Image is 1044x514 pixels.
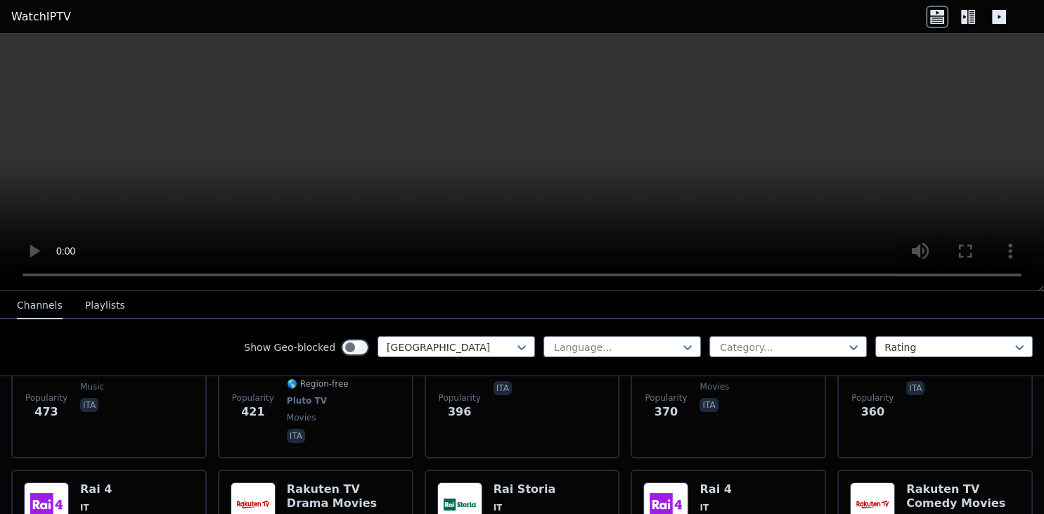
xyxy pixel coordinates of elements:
[80,482,142,496] h6: Rai 4
[287,412,316,423] span: movies
[244,340,335,354] label: Show Geo-blocked
[655,404,678,420] span: 370
[80,381,104,392] span: music
[25,392,67,404] span: Popularity
[17,293,63,319] button: Channels
[11,8,71,25] a: WatchIPTV
[439,392,481,404] span: Popularity
[287,395,327,406] span: Pluto TV
[700,381,729,392] span: movies
[645,392,687,404] span: Popularity
[906,381,924,395] p: ita
[80,502,89,513] span: IT
[287,429,305,443] p: ita
[287,378,349,390] span: 🌎 Region-free
[906,482,1020,510] h6: Rakuten TV Comedy Movies
[494,502,503,513] span: IT
[448,404,471,420] span: 396
[494,482,556,496] h6: Rai Storia
[700,398,718,412] p: ita
[85,293,125,319] button: Playlists
[494,381,512,395] p: ita
[80,398,98,412] p: ita
[700,482,761,496] h6: Rai 4
[861,404,884,420] span: 360
[241,404,264,420] span: 421
[232,392,274,404] span: Popularity
[34,404,58,420] span: 473
[700,502,709,513] span: IT
[287,482,401,510] h6: Rakuten TV Drama Movies
[851,392,894,404] span: Popularity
